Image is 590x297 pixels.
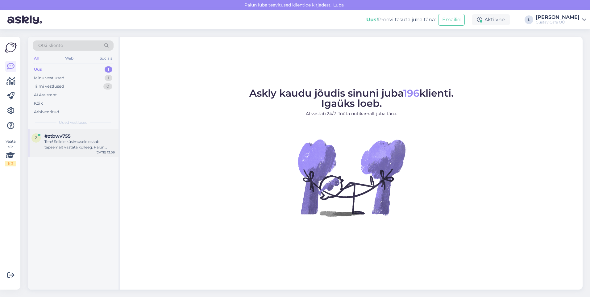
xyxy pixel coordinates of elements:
div: Gustav Cafe OÜ [536,20,580,25]
div: Vaata siia [5,139,16,166]
div: 1 / 3 [5,161,16,166]
div: Web [64,54,75,62]
div: AI Assistent [34,92,57,98]
div: Tere! Sellele küsimusele oskab täpsemalt vastata kolleeg. Palun oodake hetk, ma suunan Teid edasi. [44,139,115,150]
div: Socials [98,54,114,62]
span: Uued vestlused [59,120,88,125]
button: Emailid [438,14,465,26]
span: Otsi kliente [38,42,63,49]
div: All [33,54,40,62]
div: Kõik [34,100,43,107]
span: Askly kaudu jõudis sinuni juba klienti. Igaüks loeb. [249,87,454,109]
span: z [35,136,37,140]
span: Luba [331,2,346,8]
a: [PERSON_NAME]Gustav Cafe OÜ [536,15,586,25]
div: Minu vestlused [34,75,64,81]
div: L [525,15,533,24]
div: Tiimi vestlused [34,83,64,90]
span: 196 [403,87,419,99]
span: #ztbwv755 [44,133,71,139]
div: Arhiveeritud [34,109,59,115]
img: No Chat active [296,122,407,233]
img: Askly Logo [5,42,17,53]
div: 1 [105,75,112,81]
div: 0 [103,83,112,90]
div: [PERSON_NAME] [536,15,580,20]
div: Aktiivne [472,14,510,25]
div: [DATE] 13:09 [96,150,115,155]
p: AI vastab 24/7. Tööta nutikamalt juba täna. [249,111,454,117]
div: Uus [34,66,42,73]
div: Proovi tasuta juba täna: [366,16,436,23]
b: Uus! [366,17,378,23]
div: 1 [105,66,112,73]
